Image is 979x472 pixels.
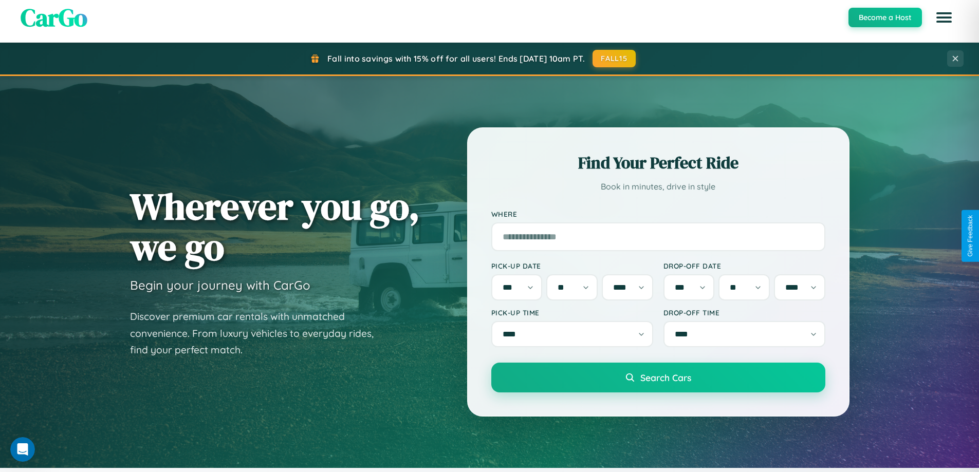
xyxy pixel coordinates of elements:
label: Where [491,210,825,218]
button: Become a Host [848,8,922,27]
label: Pick-up Date [491,261,653,270]
label: Pick-up Time [491,308,653,317]
span: Fall into savings with 15% off for all users! Ends [DATE] 10am PT. [327,53,585,64]
button: FALL15 [593,50,636,67]
h2: Find Your Perfect Ride [491,152,825,174]
p: Discover premium car rentals with unmatched convenience. From luxury vehicles to everyday rides, ... [130,308,387,358]
h3: Begin your journey with CarGo [130,277,310,293]
div: Give Feedback [967,215,974,257]
button: Open menu [930,3,958,32]
iframe: Intercom live chat [10,437,35,462]
label: Drop-off Time [663,308,825,317]
h1: Wherever you go, we go [130,186,420,267]
label: Drop-off Date [663,261,825,270]
p: Book in minutes, drive in style [491,179,825,194]
button: Search Cars [491,363,825,392]
span: CarGo [21,1,87,34]
span: Search Cars [640,372,691,383]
